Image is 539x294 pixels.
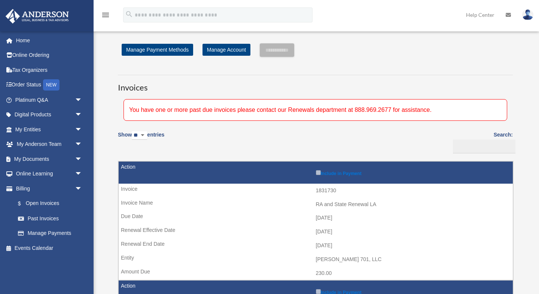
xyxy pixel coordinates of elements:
span: arrow_drop_down [75,151,90,167]
span: arrow_drop_down [75,107,90,123]
a: menu [101,13,110,19]
span: arrow_drop_down [75,92,90,108]
i: menu [101,10,110,19]
span: arrow_drop_down [75,137,90,152]
td: [DATE] [119,211,513,225]
a: Events Calendar [5,241,94,255]
span: arrow_drop_down [75,181,90,196]
td: [DATE] [119,239,513,253]
td: 230.00 [119,266,513,281]
a: Manage Account [202,44,250,56]
a: My Entitiesarrow_drop_down [5,122,94,137]
label: Show entries [118,130,164,147]
i: search [125,10,133,18]
div: NEW [43,79,60,91]
label: Search: [450,130,513,153]
h3: Invoices [118,75,513,94]
a: Home [5,33,94,48]
select: Showentries [132,131,147,140]
span: arrow_drop_down [75,122,90,137]
div: RA and State Renewal LA [316,201,509,208]
a: Online Learningarrow_drop_down [5,166,94,181]
td: [DATE] [119,225,513,239]
a: Tax Organizers [5,62,94,77]
img: User Pic [522,9,533,20]
input: Search: [453,140,515,154]
input: Include in Payment [316,170,321,175]
a: Platinum Q&Aarrow_drop_down [5,92,94,107]
td: 1831730 [119,184,513,198]
span: $ [22,199,26,208]
img: Anderson Advisors Platinum Portal [3,9,71,24]
a: Manage Payments [10,226,90,241]
a: Billingarrow_drop_down [5,181,90,196]
a: My Documentsarrow_drop_down [5,151,94,166]
a: Order StatusNEW [5,77,94,93]
a: Manage Payment Methods [122,44,193,56]
span: arrow_drop_down [75,166,90,182]
a: Digital Productsarrow_drop_down [5,107,94,122]
div: You have one or more past due invoices please contact our Renewals department at 888.969.2677 for... [124,99,507,121]
a: Online Ordering [5,48,94,63]
label: Include in Payment [316,169,509,176]
input: Include in Payment [316,289,321,294]
td: [PERSON_NAME] 701, LLC [119,252,513,267]
a: Past Invoices [10,211,90,226]
a: $Open Invoices [10,196,86,211]
a: My Anderson Teamarrow_drop_down [5,137,94,152]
